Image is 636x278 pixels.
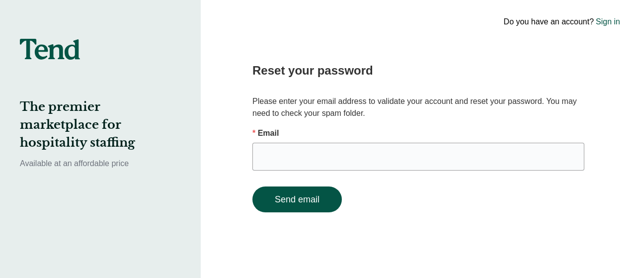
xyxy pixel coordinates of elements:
h2: Reset your password [252,62,584,80]
a: Sign in [596,16,620,28]
img: tend-logo [20,39,80,60]
p: Please enter your email address to validate your account and reset your password. You may need to... [252,95,584,119]
p: Available at an affordable price [20,158,181,170]
p: Email [252,127,584,139]
button: Send email [252,186,342,212]
h2: The premier marketplace for hospitality staffing [20,98,181,152]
